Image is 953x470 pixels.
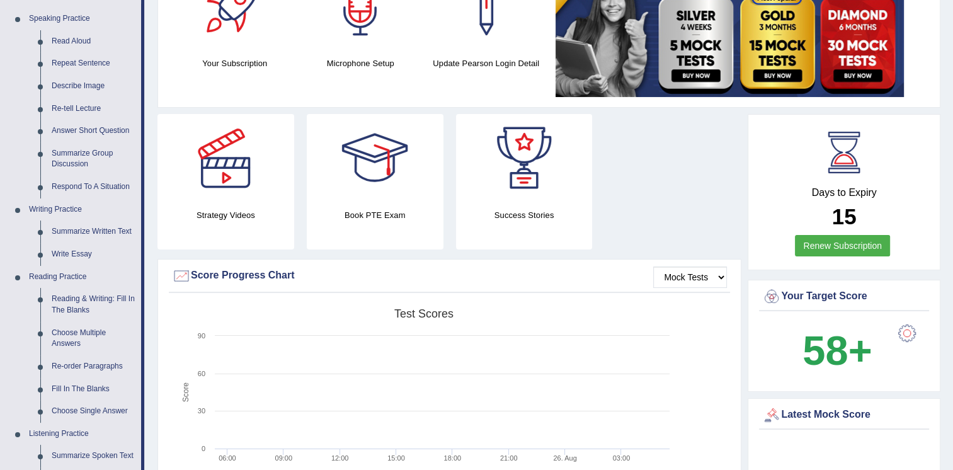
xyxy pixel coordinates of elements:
a: Writing Practice [23,198,141,221]
text: 60 [198,370,205,377]
text: 15:00 [387,454,405,462]
text: 18:00 [444,454,462,462]
div: Latest Mock Score [762,406,926,425]
text: 90 [198,332,205,340]
h4: Success Stories [456,209,593,222]
a: Summarize Group Discussion [46,142,141,176]
a: Respond To A Situation [46,176,141,198]
a: Fill In The Blanks [46,378,141,401]
a: Answer Short Question [46,120,141,142]
text: 21:00 [500,454,518,462]
text: 30 [198,407,205,415]
text: 03:00 [613,454,631,462]
a: Speaking Practice [23,8,141,30]
a: Summarize Spoken Text [46,445,141,467]
h4: Strategy Videos [157,209,294,222]
a: Reading & Writing: Fill In The Blanks [46,288,141,321]
tspan: Score [181,382,190,403]
a: Choose Single Answer [46,400,141,423]
h4: Update Pearson Login Detail [430,57,543,70]
h4: Days to Expiry [762,187,926,198]
a: Re-order Paragraphs [46,355,141,378]
text: 09:00 [275,454,292,462]
a: Write Essay [46,243,141,266]
a: Reading Practice [23,266,141,289]
a: Renew Subscription [795,235,890,256]
a: Choose Multiple Answers [46,322,141,355]
tspan: 26. Aug [553,454,576,462]
a: Re-tell Lecture [46,98,141,120]
h4: Book PTE Exam [307,209,443,222]
a: Read Aloud [46,30,141,53]
b: 15 [832,204,857,229]
h4: Microphone Setup [304,57,418,70]
div: Your Target Score [762,287,926,306]
a: Describe Image [46,75,141,98]
a: Repeat Sentence [46,52,141,75]
div: Score Progress Chart [172,267,727,285]
b: 58+ [802,328,872,374]
text: 12:00 [331,454,349,462]
text: 0 [202,445,205,452]
a: Summarize Written Text [46,221,141,243]
a: Listening Practice [23,423,141,445]
h4: Your Subscription [178,57,292,70]
text: 06:00 [219,454,236,462]
tspan: Test scores [394,307,454,320]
